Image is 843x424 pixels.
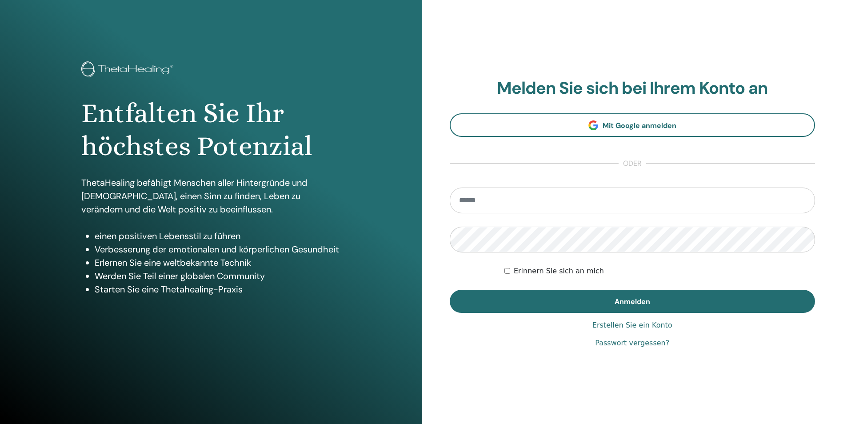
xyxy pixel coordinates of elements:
li: Verbesserung der emotionalen und körperlichen Gesundheit [95,243,340,256]
li: Werden Sie Teil einer globalen Community [95,269,340,283]
div: Keep me authenticated indefinitely or until I manually logout [504,266,815,276]
span: Mit Google anmelden [603,121,676,130]
a: Passwort vergessen? [595,338,669,348]
h1: Entfalten Sie Ihr höchstes Potenzial [81,97,340,163]
a: Mit Google anmelden [450,113,815,137]
p: ThetaHealing befähigt Menschen aller Hintergründe und [DEMOGRAPHIC_DATA], einen Sinn zu finden, L... [81,176,340,216]
h2: Melden Sie sich bei Ihrem Konto an [450,78,815,99]
li: Starten Sie eine Thetahealing-Praxis [95,283,340,296]
li: einen positiven Lebensstil zu führen [95,229,340,243]
span: oder [619,158,646,169]
label: Erinnern Sie sich an mich [514,266,604,276]
button: Anmelden [450,290,815,313]
li: Erlernen Sie eine weltbekannte Technik [95,256,340,269]
span: Anmelden [615,297,650,306]
a: Erstellen Sie ein Konto [592,320,672,331]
